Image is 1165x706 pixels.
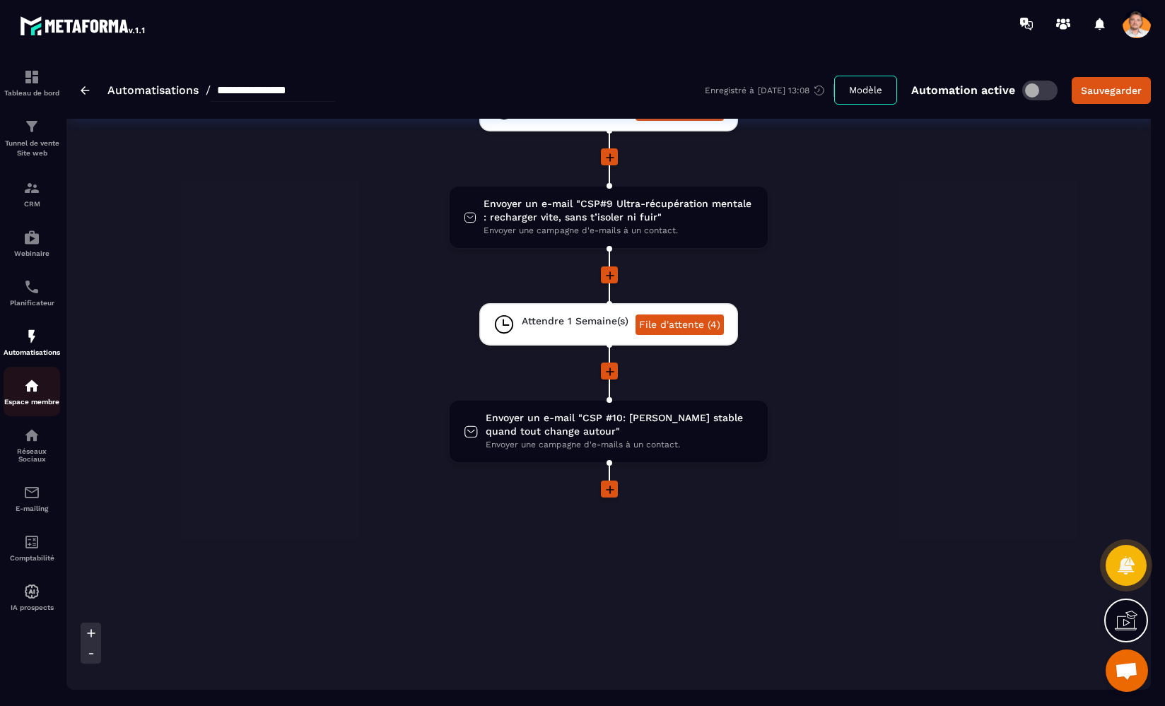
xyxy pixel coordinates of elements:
[4,169,60,218] a: formationformationCRM
[107,83,199,97] a: Automatisations
[4,317,60,367] a: automationsautomationsAutomatisations
[4,505,60,512] p: E-mailing
[23,69,40,86] img: formation
[4,249,60,257] p: Webinaire
[4,447,60,463] p: Réseaux Sociaux
[20,13,147,38] img: logo
[23,229,40,246] img: automations
[4,604,60,611] p: IA prospects
[23,377,40,394] img: automations
[4,523,60,572] a: accountantaccountantComptabilité
[23,328,40,345] img: automations
[206,83,211,97] span: /
[4,58,60,107] a: formationformationTableau de bord
[1106,649,1148,692] div: Ouvrir le chat
[23,534,40,551] img: accountant
[4,89,60,97] p: Tableau de bord
[4,367,60,416] a: automationsautomationsEspace membre
[4,473,60,523] a: emailemailE-mailing
[4,299,60,307] p: Planificateur
[758,86,809,95] p: [DATE] 13:08
[4,218,60,268] a: automationsautomationsWebinaire
[486,438,754,452] span: Envoyer une campagne d'e-mails à un contact.
[705,84,834,97] div: Enregistré à
[1072,77,1151,104] button: Sauvegarder
[522,314,628,328] span: Attendre 1 Semaine(s)
[23,278,40,295] img: scheduler
[4,139,60,158] p: Tunnel de vente Site web
[636,314,724,335] a: File d'attente (4)
[4,554,60,562] p: Comptabilité
[1081,83,1142,98] div: Sauvegarder
[486,411,754,438] span: Envoyer un e-mail "CSP #10: [PERSON_NAME] stable quand tout change autour"
[4,268,60,317] a: schedulerschedulerPlanificateur
[23,583,40,600] img: automations
[23,118,40,135] img: formation
[834,76,897,105] button: Modèle
[4,107,60,169] a: formationformationTunnel de vente Site web
[4,348,60,356] p: Automatisations
[911,83,1015,97] p: Automation active
[4,200,60,208] p: CRM
[81,86,90,95] img: arrow
[23,180,40,196] img: formation
[484,197,754,224] span: Envoyer un e-mail "CSP#9 Ultra-récupération mentale : recharger vite, sans t’isoler ni fuir"
[23,427,40,444] img: social-network
[23,484,40,501] img: email
[4,398,60,406] p: Espace membre
[484,224,754,237] span: Envoyer une campagne d'e-mails à un contact.
[4,416,60,473] a: social-networksocial-networkRéseaux Sociaux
